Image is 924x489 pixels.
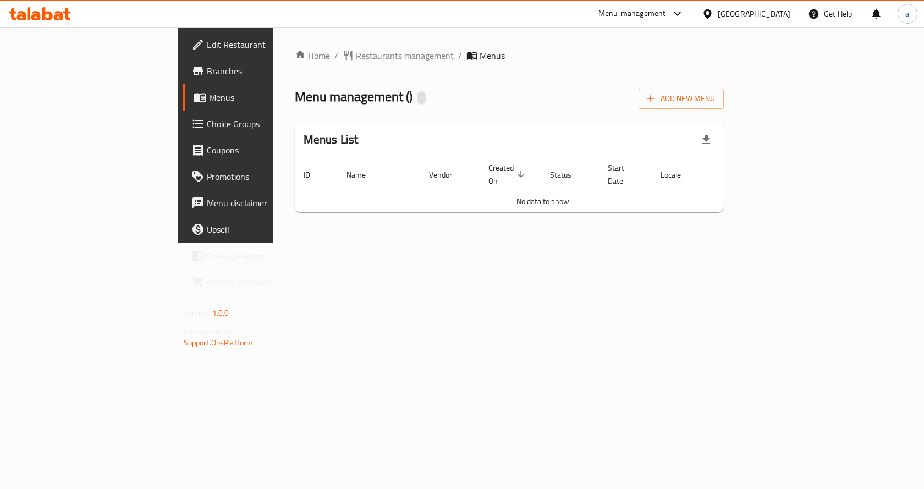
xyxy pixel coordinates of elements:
[183,216,333,243] a: Upsell
[183,111,333,137] a: Choice Groups
[212,306,229,320] span: 1.0.0
[207,196,324,210] span: Menu disclaimer
[207,249,324,262] span: Coverage Report
[183,137,333,163] a: Coupons
[480,49,505,62] span: Menus
[516,194,569,208] span: No data to show
[429,168,466,182] span: Vendor
[183,31,333,58] a: Edit Restaurant
[488,161,528,188] span: Created On
[295,49,724,62] nav: breadcrumb
[184,306,211,320] span: Version:
[304,168,324,182] span: ID
[183,58,333,84] a: Branches
[207,170,324,183] span: Promotions
[183,163,333,190] a: Promotions
[718,8,790,20] div: [GEOGRAPHIC_DATA]
[598,7,666,20] div: Menu-management
[207,64,324,78] span: Branches
[207,38,324,51] span: Edit Restaurant
[343,49,454,62] a: Restaurants management
[693,127,719,153] div: Export file
[295,84,413,109] span: Menu management ( )
[295,158,791,212] table: enhanced table
[905,8,909,20] span: a
[458,49,462,62] li: /
[639,89,724,109] button: Add New Menu
[356,49,454,62] span: Restaurants management
[183,84,333,111] a: Menus
[183,269,333,295] a: Grocery Checklist
[550,168,586,182] span: Status
[334,49,338,62] li: /
[304,131,359,148] h2: Menus List
[183,243,333,269] a: Coverage Report
[661,168,695,182] span: Locale
[209,91,324,104] span: Menus
[346,168,380,182] span: Name
[207,144,324,157] span: Coupons
[207,276,324,289] span: Grocery Checklist
[647,92,715,106] span: Add New Menu
[184,325,234,339] span: Get support on:
[207,117,324,130] span: Choice Groups
[207,223,324,236] span: Upsell
[184,336,254,350] a: Support.OpsPlatform
[708,158,791,191] th: Actions
[608,161,639,188] span: Start Date
[183,190,333,216] a: Menu disclaimer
